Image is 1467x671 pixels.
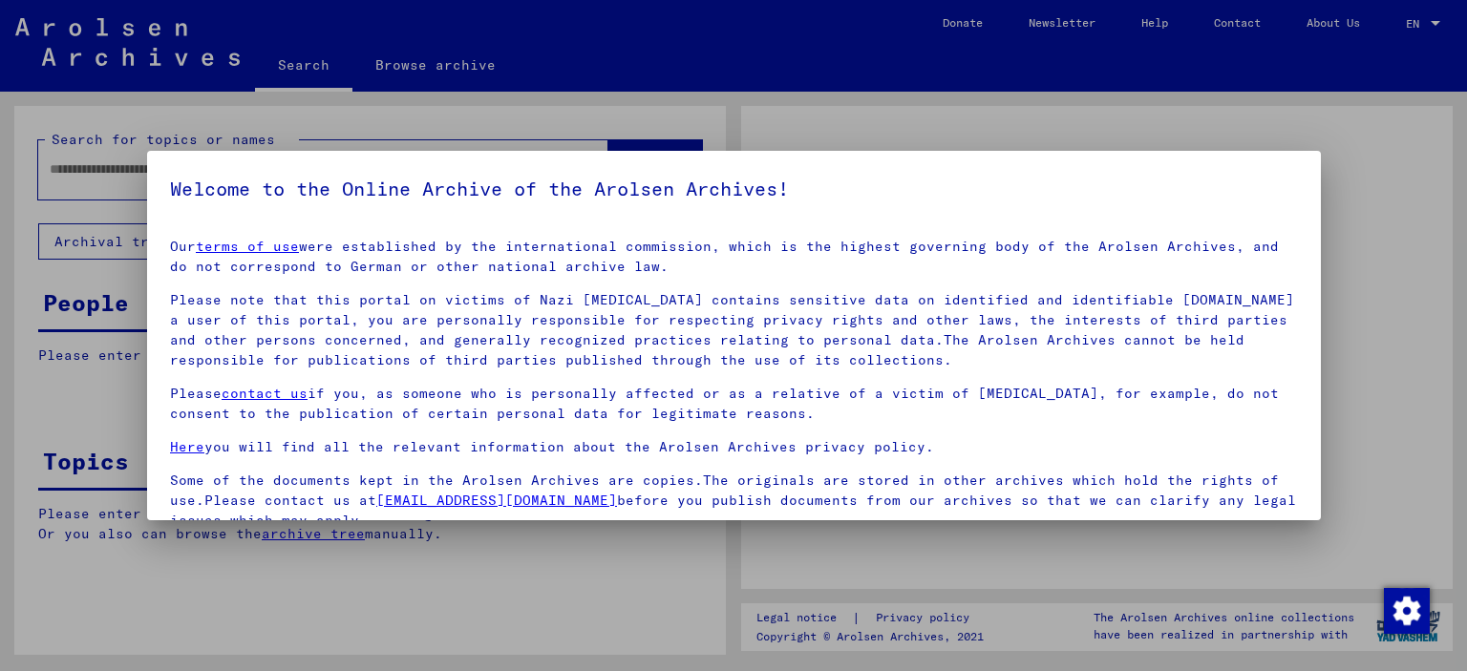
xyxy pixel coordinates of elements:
p: Please note that this portal on victims of Nazi [MEDICAL_DATA] contains sensitive data on identif... [170,290,1298,370]
p: Please if you, as someone who is personally affected or as a relative of a victim of [MEDICAL_DAT... [170,384,1298,424]
h5: Welcome to the Online Archive of the Arolsen Archives! [170,174,1298,204]
a: contact us [222,385,308,402]
p: you will find all the relevant information about the Arolsen Archives privacy policy. [170,437,1298,457]
a: terms of use [196,238,299,255]
a: [EMAIL_ADDRESS][DOMAIN_NAME] [376,492,617,509]
img: Change consent [1384,588,1430,634]
div: Change consent [1383,587,1429,633]
p: Our were established by the international commission, which is the highest governing body of the ... [170,237,1298,277]
a: Here [170,438,204,455]
p: Some of the documents kept in the Arolsen Archives are copies.The originals are stored in other a... [170,471,1298,531]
